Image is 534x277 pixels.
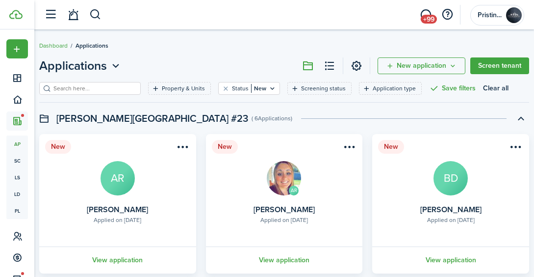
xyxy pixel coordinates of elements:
[267,161,301,195] img: Breygan Rosenbaum
[289,186,299,195] avatar-text: AR
[359,82,422,95] filter-tag: Open filter
[371,247,531,274] a: View application
[254,205,315,214] card-title: [PERSON_NAME]
[94,216,141,224] div: Applied on [DATE]
[87,205,148,214] card-title: [PERSON_NAME]
[341,142,356,155] button: Open menu
[427,216,475,224] div: Applied on [DATE]
[6,152,28,169] a: sc
[483,82,509,95] button: Clear all
[76,41,108,50] span: Applications
[439,6,456,23] button: Open resource center
[470,57,529,74] a: Screen tenant
[64,2,82,28] a: Notifications
[420,205,482,214] card-title: [PERSON_NAME]
[287,82,352,95] filter-tag: Open filter
[39,57,122,75] button: Open menu
[39,57,107,75] span: Applications
[378,140,404,154] status: New
[9,10,23,19] img: TenantCloud
[421,15,437,24] span: +99
[175,142,190,155] button: Open menu
[251,84,266,93] filter-tag-value: New
[148,82,211,95] filter-tag: Open filter
[56,111,248,126] swimlane-title: [PERSON_NAME][GEOGRAPHIC_DATA] #23
[6,186,28,202] a: ld
[506,7,522,23] img: Pristine Properties Management
[39,41,68,50] a: Dashboard
[301,84,346,93] filter-tag-label: Screening status
[232,84,249,93] filter-tag-label: Status
[45,140,71,154] status: New
[478,12,502,19] span: Pristine Properties Management
[89,6,102,23] button: Search
[378,57,465,74] button: New application
[39,57,122,75] button: Applications
[6,136,28,152] a: ap
[373,84,416,93] filter-tag-label: Application type
[204,247,364,274] a: View application
[38,247,198,274] a: View application
[416,2,435,28] a: Messaging
[51,84,137,93] input: Search here...
[218,82,280,95] filter-tag: Open filter
[41,5,60,24] button: Open sidebar
[397,62,446,69] span: New application
[512,110,529,127] button: Toggle accordion
[162,84,205,93] filter-tag-label: Property & Units
[429,82,476,95] button: Save filters
[252,114,292,123] swimlane-subtitle: ( 6 Applications )
[378,57,465,74] button: Open menu
[6,39,28,58] button: Open menu
[212,140,238,154] status: New
[6,202,28,219] a: pl
[222,84,230,92] button: Clear filter
[260,216,308,224] div: Applied on [DATE]
[101,161,135,195] avatar-text: AR
[433,161,468,195] avatar-text: BD
[508,142,523,155] button: Open menu
[6,169,28,186] a: ls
